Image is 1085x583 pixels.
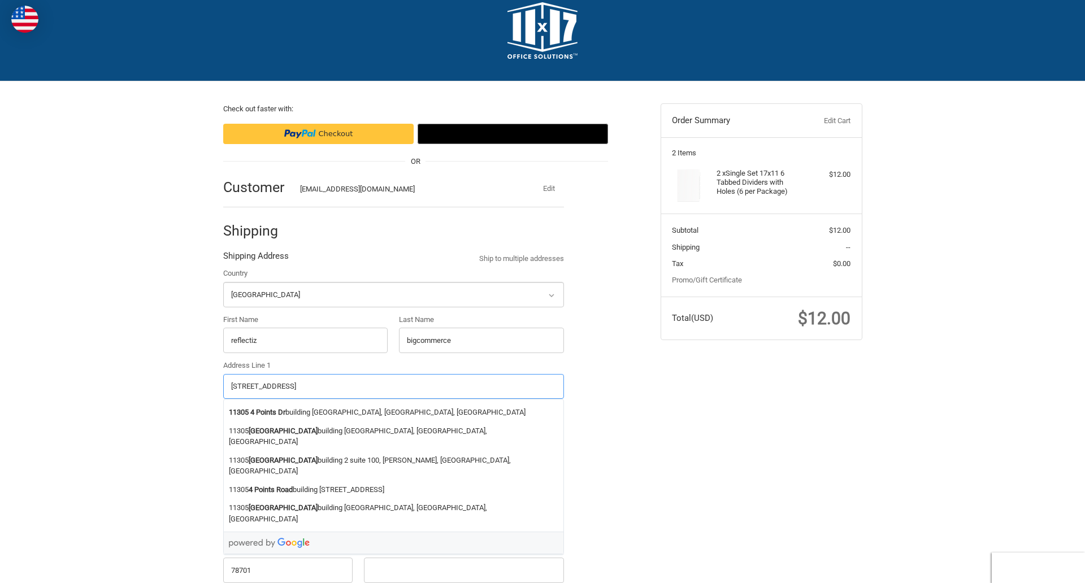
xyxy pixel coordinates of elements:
h4: 2 x Single Set 17x11 6 Tabbed Dividers with Holes (6 per Package) [717,169,803,197]
a: Promo/Gift Certificate [672,276,742,284]
li: 11305 building [GEOGRAPHIC_DATA], [GEOGRAPHIC_DATA], [GEOGRAPHIC_DATA] [224,499,563,528]
li: 11305 building 2 suite 100, [PERSON_NAME], [GEOGRAPHIC_DATA], [GEOGRAPHIC_DATA] [224,451,563,480]
label: Last Name [399,314,564,325]
span: OR [405,156,426,167]
a: Ship to multiple addresses [479,253,564,264]
span: Shipping [672,243,700,251]
label: Country [223,268,564,279]
div: $12.00 [806,169,850,180]
li: building [GEOGRAPHIC_DATA], [GEOGRAPHIC_DATA], [GEOGRAPHIC_DATA] [224,403,563,422]
iframe: PayPal-paypal [223,124,414,144]
strong: 4 Points Road [249,484,293,495]
strong: [GEOGRAPHIC_DATA] [249,502,318,514]
strong: [GEOGRAPHIC_DATA] [249,425,318,437]
span: $12.00 [829,226,850,234]
button: Google Pay [418,124,608,144]
strong: 4 Points Dr [250,407,285,418]
h2: Customer [223,179,289,196]
li: 11305 building [GEOGRAPHIC_DATA], [GEOGRAPHIC_DATA], [GEOGRAPHIC_DATA] [224,421,563,451]
img: duty and tax information for United States [11,6,38,33]
strong: 11305 [229,407,249,418]
label: Address Line 1 [223,360,564,371]
img: 11x17.com [507,2,578,59]
span: Tax [672,259,683,268]
h2: Shipping [223,222,289,240]
span: Total (USD) [672,313,713,323]
li: 11305 building [STREET_ADDRESS] [224,480,563,499]
a: Edit Cart [795,115,850,127]
span: -- [846,243,850,251]
button: Edit [535,181,564,197]
h3: Order Summary [672,115,795,127]
h3: 2 Items [672,149,850,158]
span: Subtotal [672,226,698,234]
text: •••••• [530,130,548,140]
label: First Name [223,314,388,325]
span: $12.00 [798,308,850,328]
strong: [GEOGRAPHIC_DATA] [249,455,318,466]
p: Check out faster with: [223,103,608,115]
legend: Shipping Address [223,250,289,268]
div: [EMAIL_ADDRESS][DOMAIN_NAME] [300,184,513,195]
span: $0.00 [833,259,850,268]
